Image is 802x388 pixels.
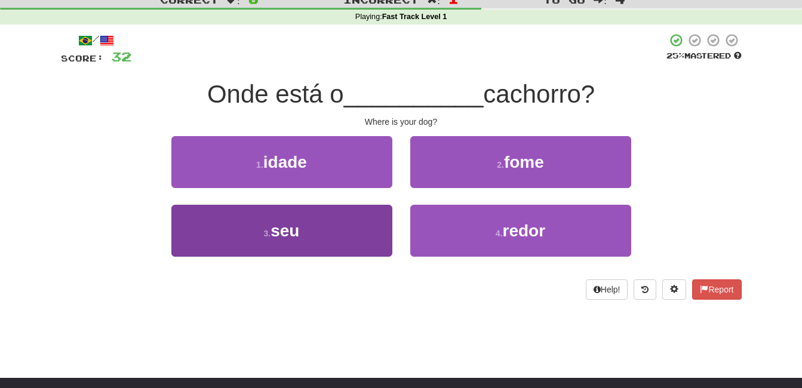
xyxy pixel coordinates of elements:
[171,136,392,188] button: 1.idade
[111,49,131,64] span: 32
[634,279,656,300] button: Round history (alt+y)
[692,279,741,300] button: Report
[503,221,546,240] span: redor
[271,221,299,240] span: seu
[483,80,595,108] span: cachorro?
[61,33,131,48] div: /
[264,229,271,238] small: 3 .
[410,136,631,188] button: 2.fome
[207,80,344,108] span: Onde está o
[497,160,504,170] small: 2 .
[171,205,392,257] button: 3.seu
[61,53,104,63] span: Score:
[382,13,447,21] strong: Fast Track Level 1
[61,116,742,128] div: Where is your dog?
[344,80,484,108] span: __________
[263,153,307,171] span: idade
[256,160,263,170] small: 1 .
[586,279,628,300] button: Help!
[496,229,503,238] small: 4 .
[666,51,742,61] div: Mastered
[504,153,544,171] span: fome
[666,51,684,60] span: 25 %
[410,205,631,257] button: 4.redor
